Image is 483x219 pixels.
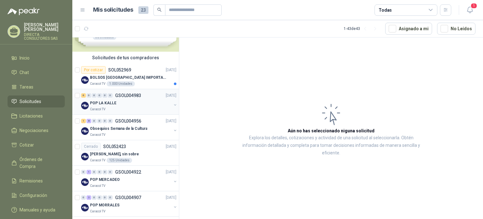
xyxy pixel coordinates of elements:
p: Caracol TV [90,183,105,188]
a: Chat [8,66,65,78]
button: Asignado a mi [385,23,432,35]
span: Configuración [19,192,47,199]
p: SOL052423 [103,144,126,149]
img: Company Logo [81,76,89,84]
div: 0 [92,119,97,123]
span: Tareas [19,84,33,90]
p: DIRECTA CONSULTORES SAS [24,33,65,40]
a: Órdenes de Compra [8,153,65,172]
img: Company Logo [81,204,89,211]
a: Negociaciones [8,124,65,136]
p: [DATE] [166,195,176,201]
span: 1 [470,3,477,9]
p: [PERSON_NAME], sin sobre [90,151,139,157]
img: Company Logo [81,178,89,186]
button: 1 [464,4,475,16]
a: 1 8 0 0 0 0 GSOL004956[DATE] Company LogoObsequios Semana de la CulturaCaracol TV [81,117,178,137]
div: 0 [97,195,102,200]
span: Inicio [19,55,30,61]
span: Cotizar [19,141,34,148]
div: 0 [86,93,91,98]
p: [DATE] [166,169,176,175]
div: 1.000 Unidades [107,81,135,86]
p: Caracol TV [90,158,105,163]
h1: Mis solicitudes [93,5,133,14]
div: 0 [81,170,86,174]
div: 0 [97,119,102,123]
div: 0 [97,170,102,174]
div: 0 [108,93,113,98]
div: 8 [86,119,91,123]
span: Negociaciones [19,127,48,134]
div: 2 [86,195,91,200]
a: Cotizar [8,139,65,151]
p: [DATE] [166,144,176,150]
p: POP MORRALES [90,202,119,208]
p: [DATE] [166,67,176,73]
p: Caracol TV [90,132,105,137]
a: Licitaciones [8,110,65,122]
div: 0 [103,170,107,174]
div: 0 [103,119,107,123]
p: POP MERCADEO [90,177,120,183]
a: Configuración [8,189,65,201]
a: 0 2 0 0 0 0 GSOL004907[DATE] Company LogoPOP MORRALESCaracol TV [81,194,178,214]
div: 0 [103,93,107,98]
button: No Leídos [437,23,475,35]
img: Logo peakr [8,8,40,15]
img: Company Logo [81,127,89,135]
div: Cerrado [81,143,101,150]
p: GSOL004956 [115,119,141,123]
div: 0 [103,195,107,200]
div: 1 - 43 de 43 [344,24,380,34]
div: 0 [92,195,97,200]
p: BOLSOS [GEOGRAPHIC_DATA] IMPORTADO [GEOGRAPHIC_DATA]-397-1 [90,75,168,81]
a: Por cotizarSOL052969[DATE] Company LogoBOLSOS [GEOGRAPHIC_DATA] IMPORTADO [GEOGRAPHIC_DATA]-397-1... [72,64,179,89]
a: Tareas [8,81,65,93]
span: 23 [138,6,148,14]
div: 0 [97,93,102,98]
div: 0 [108,119,113,123]
div: 6 [81,93,86,98]
span: Licitaciones [19,112,43,119]
a: CerradoSOL052423[DATE] Company Logo[PERSON_NAME], sin sobreCaracol TV125 Unidades [72,140,179,166]
span: Solicitudes [19,98,41,105]
span: Órdenes de Compra [19,156,59,170]
span: search [157,8,162,12]
div: 0 [81,195,86,200]
a: 0 1 0 0 0 0 GSOL004922[DATE] Company LogoPOP MERCADEOCaracol TV [81,168,178,188]
h3: Aún no has seleccionado niguna solicitud [288,127,375,134]
div: Por cotizar [81,66,106,74]
p: [PERSON_NAME] [PERSON_NAME] [24,23,65,32]
p: Explora los detalles, cotizaciones y actividad de una solicitud al seleccionarla. Obtén informaci... [242,134,420,157]
span: Manuales y ayuda [19,206,55,213]
p: [DATE] [166,93,176,99]
p: Obsequios Semana de la Cultura [90,126,147,132]
a: Inicio [8,52,65,64]
div: 0 [108,195,113,200]
div: 0 [92,170,97,174]
div: 0 [92,93,97,98]
div: 0 [108,170,113,174]
p: Caracol TV [90,107,105,112]
span: Remisiones [19,177,43,184]
a: Solicitudes [8,95,65,107]
p: SOL052969 [108,68,131,72]
div: 1 [86,170,91,174]
p: Caracol TV [90,81,105,86]
p: [DATE] [166,118,176,124]
img: Company Logo [81,153,89,160]
div: 1 [81,119,86,123]
div: Todas [379,7,392,14]
a: Manuales y ayuda [8,204,65,216]
p: POP LA KALLE [90,100,116,106]
p: Caracol TV [90,209,105,214]
div: 125 Unidades [107,158,132,163]
p: GSOL004922 [115,170,141,174]
p: GSOL004983 [115,93,141,98]
a: 6 0 0 0 0 0 GSOL004983[DATE] Company LogoPOP LA KALLECaracol TV [81,92,178,112]
img: Company Logo [81,102,89,109]
a: Remisiones [8,175,65,187]
p: GSOL004907 [115,195,141,200]
span: Chat [19,69,29,76]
